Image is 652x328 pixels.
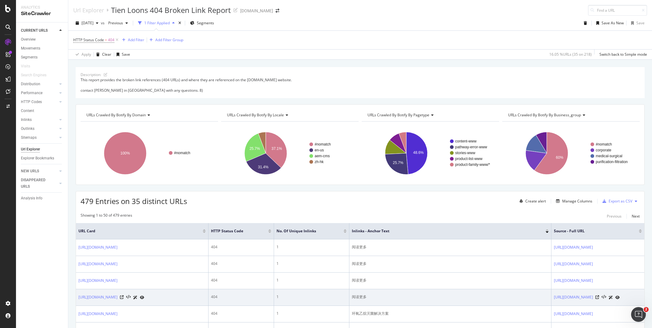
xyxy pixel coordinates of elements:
text: content-www [455,139,477,143]
span: URLs Crawled By Botify By business_group [508,112,581,118]
span: Previous [106,20,123,26]
a: Visit Online Page [595,295,599,299]
a: Explorer Bookmarks [21,155,64,162]
div: SiteCrawler [21,10,63,17]
div: Apply [81,52,91,57]
div: 阅读更多 [352,294,549,300]
text: en-us [315,148,324,152]
text: product-list-www [455,157,483,161]
a: [URL][DOMAIN_NAME] [78,244,117,250]
div: HTTP Codes [21,99,42,105]
svg: A chart. [502,126,638,180]
div: This report provides the broken link references (404 URLs) and where they are referenced on the [... [81,77,640,93]
div: 环氧乙烷灭菌解决方案 [352,311,549,316]
text: 37.1% [272,146,282,150]
div: Analysis Info [21,195,42,202]
button: Save As New [594,18,624,28]
text: #nomatch [315,142,331,146]
div: arrow-right-arrow-left [276,9,279,13]
div: Add Filter Group [155,37,183,42]
span: URLs Crawled By Botify By pagetype [368,112,429,118]
span: URLs Crawled By Botify By locale [227,112,284,118]
div: 阅读更多 [352,278,549,283]
div: Content [21,108,34,114]
a: [URL][DOMAIN_NAME] [554,244,593,250]
button: View HTML Source [126,295,131,299]
div: Search Engines [21,72,46,78]
a: Visit Online Page [120,295,124,299]
text: 48.6% [413,150,423,155]
text: zh-hk [315,160,324,164]
div: 16.05 % URLs ( 35 on 218 ) [549,52,592,57]
text: 25.7% [393,160,403,165]
div: Switch back to Simple mode [599,52,647,57]
svg: A chart. [221,126,357,180]
div: Movements [21,45,40,52]
a: [URL][DOMAIN_NAME] [78,294,117,300]
span: URL Card [78,228,201,234]
button: Create alert [517,196,546,206]
a: [URL][DOMAIN_NAME] [554,311,593,317]
h4: URLs Crawled By Botify By business_group [507,110,634,120]
text: medical-surgical [596,154,622,158]
input: Find a URL [588,5,647,16]
a: Sitemaps [21,134,58,141]
text: corporate [596,148,611,152]
button: Manage Columns [554,198,592,205]
a: Content [21,108,64,114]
text: 60% [556,155,563,159]
a: [URL][DOMAIN_NAME] [78,311,117,317]
button: Export as CSV [600,196,632,206]
div: [DOMAIN_NAME] [240,8,273,14]
svg: A chart. [81,126,217,180]
div: 404 [211,311,271,316]
div: Previous [607,214,622,219]
span: = [105,37,107,42]
a: [URL][DOMAIN_NAME] [78,278,117,284]
a: Url Explorer [21,146,64,153]
text: purification-filtration [596,160,628,164]
div: 1 [276,311,346,316]
a: Url Explorer [73,7,104,14]
span: No. of Unique Inlinks [276,228,334,234]
iframe: Intercom live chat [631,307,646,322]
div: Create alert [525,198,546,204]
text: #nomatch [596,142,612,146]
div: NEW URLS [21,168,39,174]
text: 25.7% [249,146,260,150]
button: Segments [188,18,217,28]
h4: URLs Crawled By Botify By locale [226,110,353,120]
div: Url Explorer [21,146,40,153]
button: Clear [94,50,111,59]
a: Segments [21,54,64,61]
button: Save [114,50,130,59]
a: HTTP Codes [21,99,58,105]
div: Inlinks [21,117,32,123]
a: AI Url Details [609,294,613,301]
button: Previous [607,213,622,220]
div: Distribution [21,81,40,87]
button: Switch back to Simple mode [597,50,647,59]
button: Previous [106,18,130,28]
span: 2025 Sep. 7th [81,20,93,26]
a: Overview [21,36,64,43]
div: 404 [211,261,271,266]
h4: URLs Crawled By Botify By domain [85,110,213,120]
text: product-family-www/* [455,162,490,167]
div: 1 Filter Applied [144,20,170,26]
a: Analysis Info [21,195,64,202]
span: 2 [644,307,649,312]
span: vs [101,20,106,26]
div: Export as CSV [609,198,632,204]
div: A chart. [362,126,498,180]
div: Showing 1 to 50 of 479 entries [81,213,132,220]
a: NEW URLS [21,168,58,174]
div: Outlinks [21,126,34,132]
div: 1 [276,294,346,300]
text: pathway-error-www [455,145,487,149]
div: Save [122,52,130,57]
span: HTTP Status Code [211,228,259,234]
a: Distribution [21,81,58,87]
a: Outlinks [21,126,58,132]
